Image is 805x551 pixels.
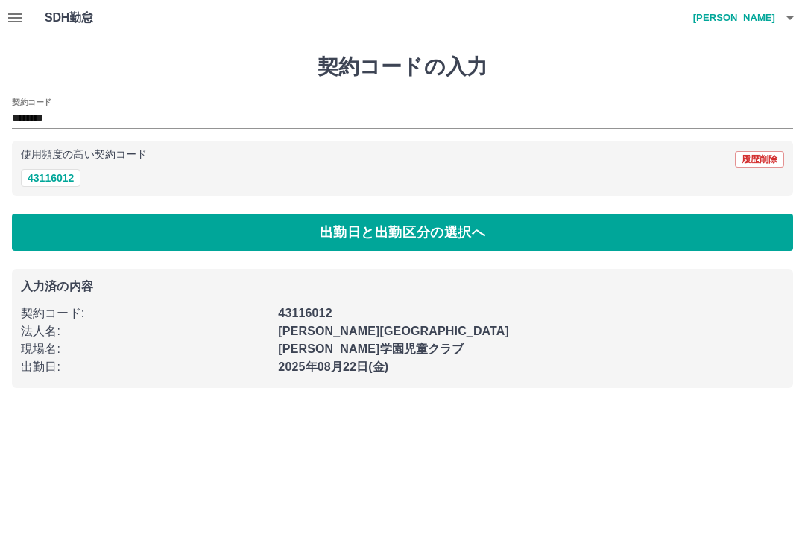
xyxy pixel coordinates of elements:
b: [PERSON_NAME][GEOGRAPHIC_DATA] [278,325,509,337]
p: 出勤日 : [21,358,269,376]
p: 契約コード : [21,305,269,322]
h1: 契約コードの入力 [12,54,793,80]
b: 2025年08月22日(金) [278,360,388,373]
b: 43116012 [278,307,332,319]
b: [PERSON_NAME]学園児童クラブ [278,343,464,355]
h2: 契約コード [12,96,51,108]
p: 現場名 : [21,340,269,358]
button: 43116012 [21,169,80,187]
p: 使用頻度の高い契約コード [21,150,147,160]
p: 入力済の内容 [21,281,784,293]
p: 法人名 : [21,322,269,340]
button: 履歴削除 [735,151,784,168]
button: 出勤日と出勤区分の選択へ [12,214,793,251]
